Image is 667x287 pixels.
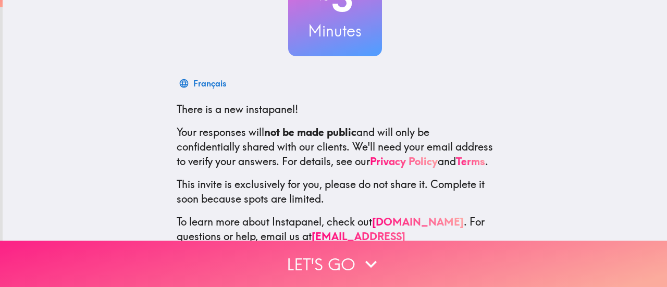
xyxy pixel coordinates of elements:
[177,73,230,94] button: Français
[372,215,464,228] a: [DOMAIN_NAME]
[177,177,493,206] p: This invite is exclusively for you, please do not share it. Complete it soon because spots are li...
[288,20,382,42] h3: Minutes
[264,126,356,139] b: not be made public
[177,103,298,116] span: There is a new instapanel!
[177,215,493,258] p: To learn more about Instapanel, check out . For questions or help, email us at .
[456,155,485,168] a: Terms
[193,76,226,91] div: Français
[177,125,493,169] p: Your responses will and will only be confidentially shared with our clients. We'll need your emai...
[370,155,438,168] a: Privacy Policy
